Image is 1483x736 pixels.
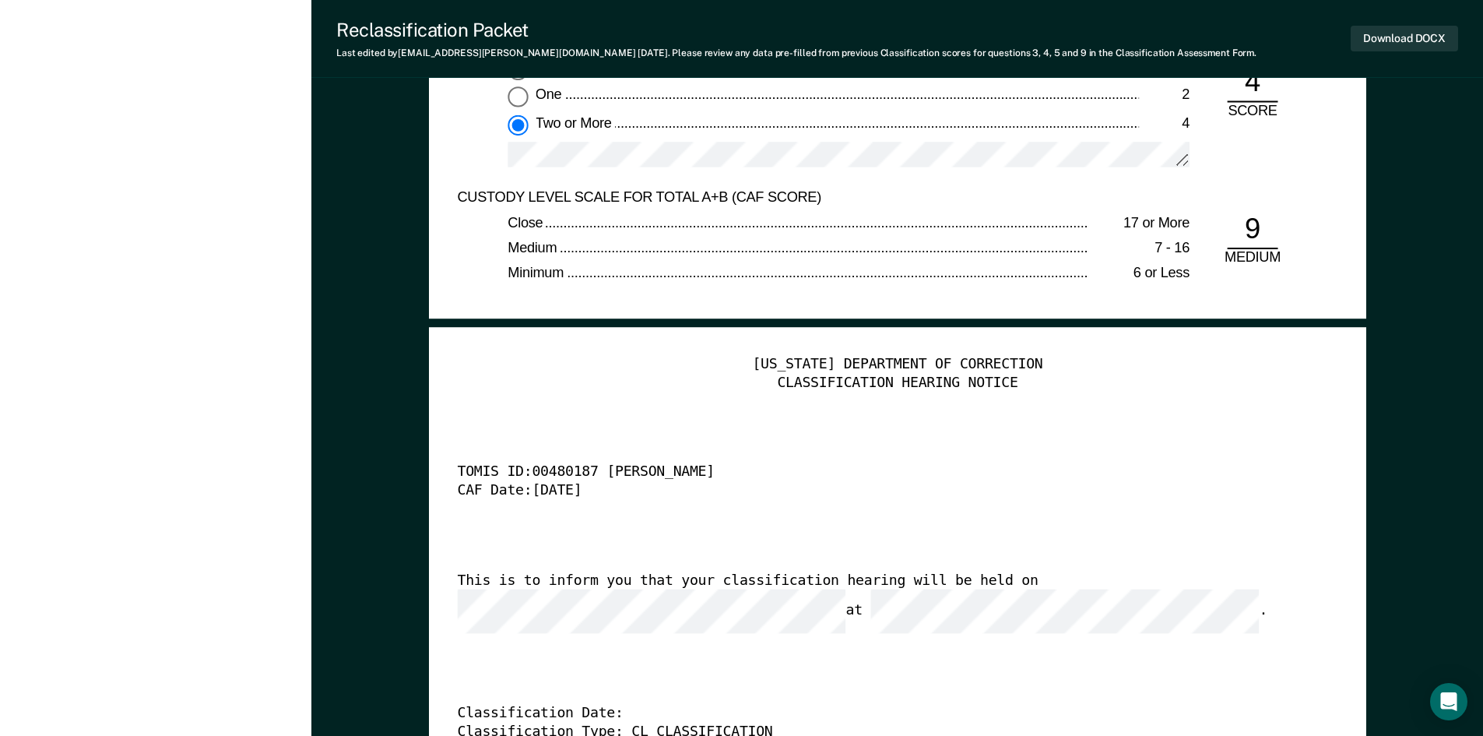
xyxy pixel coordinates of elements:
div: 6 or Less [1088,266,1190,284]
div: 9 [1227,212,1277,250]
div: CAF Date: [DATE] [457,482,1293,501]
input: Two or More4 [508,114,528,135]
input: One2 [508,87,528,107]
span: One [535,87,564,103]
div: [US_STATE] DEPARTMENT OF CORRECTION [457,355,1337,374]
div: Last edited by [EMAIL_ADDRESS][PERSON_NAME][DOMAIN_NAME] . Please review any data pre-filled from... [336,48,1256,58]
div: TOMIS ID: 00480187 [PERSON_NAME] [457,463,1293,482]
div: 17 or More [1088,214,1190,233]
span: Two or More [535,114,613,130]
div: Open Intercom Messenger [1430,683,1467,720]
div: CLASSIFICATION HEARING NOTICE [457,374,1337,393]
button: Download DOCX [1351,26,1458,51]
div: 4 [1139,114,1190,133]
div: CUSTODY LEVEL SCALE FOR TOTAL A+B (CAF SCORE) [457,189,1139,208]
span: [DATE] [638,48,667,58]
div: MEDIUM [1214,250,1290,269]
span: Minimum [508,266,566,281]
div: 2 [1139,87,1190,106]
div: 4 [1227,65,1277,103]
div: Reclassification Packet [336,19,1256,41]
div: This is to inform you that your classification hearing will be held on at . [457,572,1293,634]
div: 7 - 16 [1088,240,1190,259]
span: Medium [508,240,560,255]
div: SCORE [1214,103,1290,121]
div: Classification Date: [457,705,1293,724]
span: Close [508,214,546,230]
